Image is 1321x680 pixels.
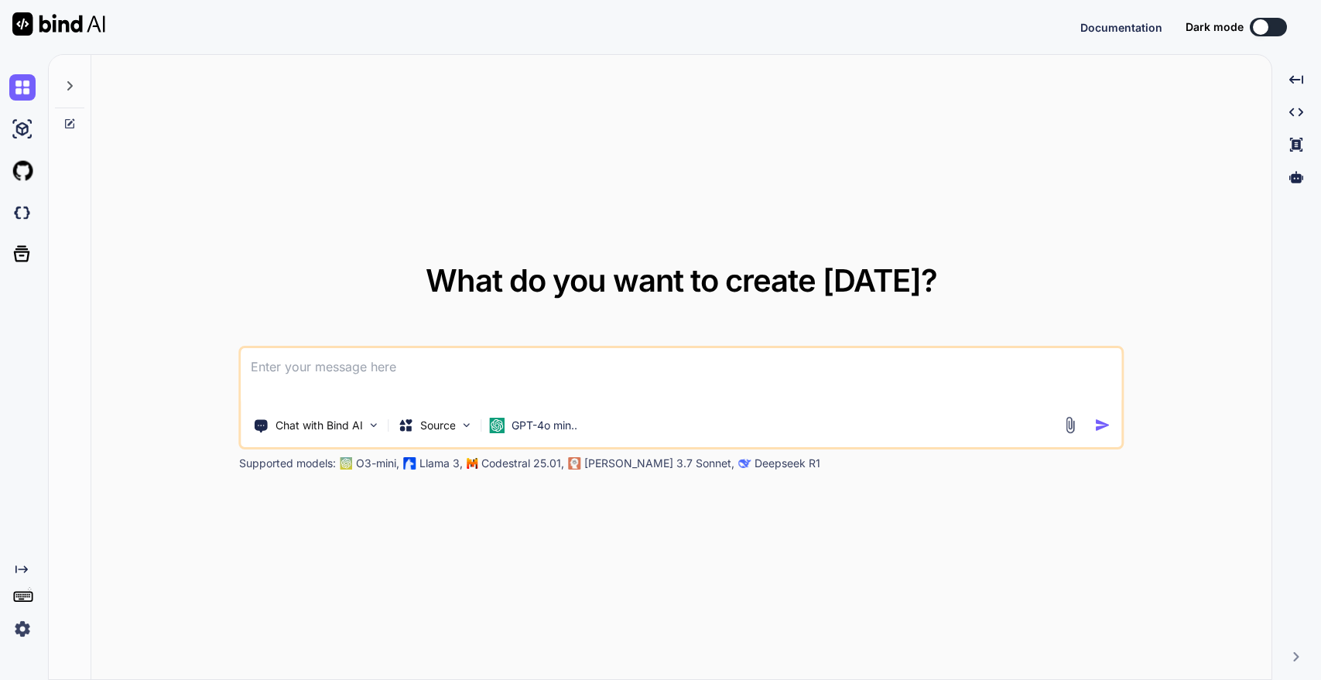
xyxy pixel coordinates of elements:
[239,456,336,471] p: Supported models:
[569,457,581,470] img: claude
[368,419,381,432] img: Pick Tools
[356,456,399,471] p: O3-mini,
[1080,21,1162,34] span: Documentation
[426,261,937,299] span: What do you want to create [DATE]?
[490,418,505,433] img: GPT-4o mini
[9,116,36,142] img: ai-studio
[404,457,416,470] img: Llama2
[481,456,564,471] p: Codestral 25.01,
[467,458,478,469] img: Mistral-AI
[739,457,751,470] img: claude
[755,456,820,471] p: Deepseek R1
[1080,19,1162,36] button: Documentation
[9,616,36,642] img: settings
[9,200,36,226] img: darkCloudIdeIcon
[9,158,36,184] img: githubLight
[341,457,353,470] img: GPT-4
[12,12,105,36] img: Bind AI
[275,418,363,433] p: Chat with Bind AI
[460,419,474,432] img: Pick Models
[512,418,577,433] p: GPT-4o min..
[1094,417,1111,433] img: icon
[1061,416,1079,434] img: attachment
[584,456,734,471] p: [PERSON_NAME] 3.7 Sonnet,
[9,74,36,101] img: chat
[1186,19,1244,35] span: Dark mode
[420,418,456,433] p: Source
[419,456,463,471] p: Llama 3,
